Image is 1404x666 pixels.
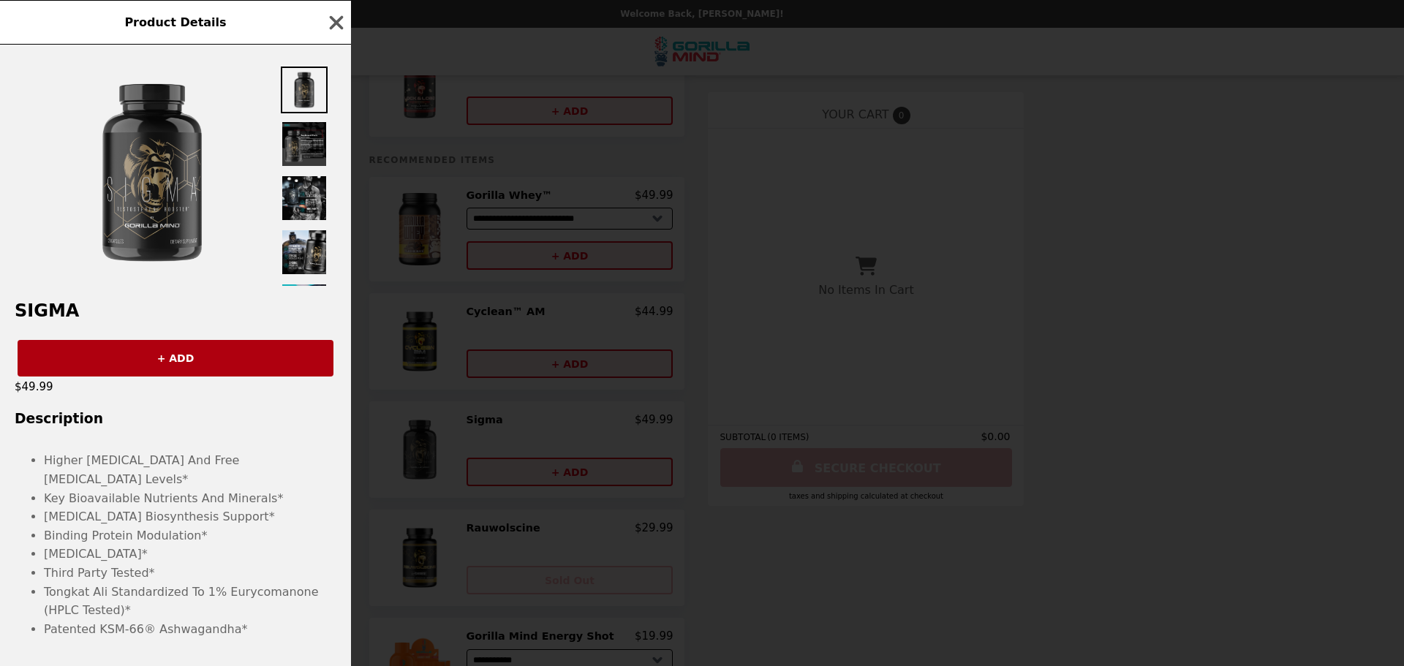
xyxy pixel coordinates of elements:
[281,67,328,113] img: Thumbnail 1
[44,529,208,542] span: Binding Protein Modulation*
[281,283,328,330] img: Thumbnail 5
[44,547,148,561] span: [MEDICAL_DATA]*
[281,229,328,276] img: Thumbnail 4
[124,15,226,29] span: Product Details
[44,510,275,523] span: [MEDICAL_DATA] Biosynthesis Support*
[18,340,333,376] button: + ADD
[281,175,328,222] img: Thumbnail 3
[44,491,283,505] span: Key Bioavailable Nutrients And Minerals*
[42,63,262,282] img: 60 Servings
[281,121,328,167] img: Thumbnail 2
[44,585,319,618] span: Tongkat Ali Standardized To 1% Eurycomanone (HPLC Tested)*
[44,566,155,580] span: Third Party Tested*
[44,622,248,636] span: Patented KSM-66® Ashwagandha*
[44,453,239,486] span: Higher [MEDICAL_DATA] And Free [MEDICAL_DATA] Levels*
